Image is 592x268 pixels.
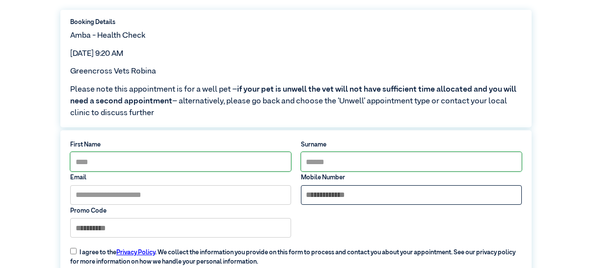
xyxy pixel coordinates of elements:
label: First Name [70,140,291,149]
label: Promo Code [70,206,291,216]
span: Amba - Health Check [70,32,145,40]
span: Please note this appointment is for a well pet – – alternatively, please go back and choose the ‘... [70,84,522,119]
label: Mobile Number [301,173,522,182]
label: Email [70,173,291,182]
a: Privacy Policy [116,249,155,256]
span: if your pet is unwell the vet will not have sufficient time allocated and you will need a second ... [70,86,516,105]
label: Booking Details [70,18,522,27]
span: Greencross Vets Robina [70,68,156,75]
span: [DATE] 9:20 AM [70,50,123,58]
input: I agree to thePrivacy Policy. We collect the information you provide on this form to process and ... [70,248,77,254]
label: Surname [301,140,522,149]
label: I agree to the . We collect the information you provide on this form to process and contact you a... [65,242,526,267]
